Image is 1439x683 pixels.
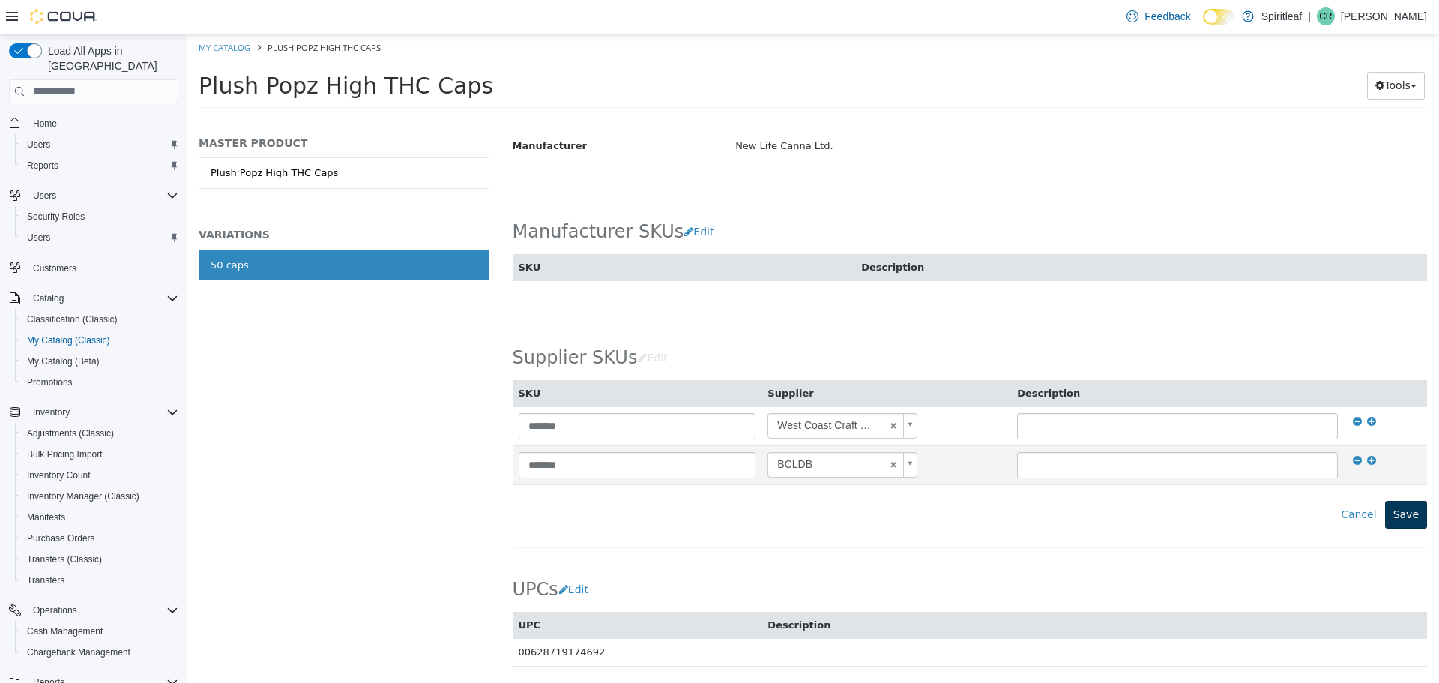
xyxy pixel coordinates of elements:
div: New Life Canna Ltd. [548,99,1173,125]
span: Chargeback Management [27,646,130,658]
a: My Catalog (Beta) [21,352,106,370]
span: Description [580,585,643,596]
button: Reports [15,155,184,176]
span: My Catalog (Beta) [27,355,100,367]
h2: Supplier SKUs [325,310,489,337]
a: Bulk Pricing Import [21,445,109,463]
p: Spiritleaf [1261,7,1302,25]
span: My Catalog (Classic) [27,334,110,346]
span: Transfers [21,571,178,589]
button: Adjustments (Classic) [15,423,184,444]
span: Bulk Pricing Import [27,448,103,460]
span: BCLDB [581,418,698,442]
span: Operations [27,601,178,619]
span: Home [33,118,57,130]
button: Users [15,134,184,155]
a: Transfers [21,571,70,589]
span: Manufacturer [325,106,399,117]
span: Supplier [580,353,626,364]
span: Inventory Manager (Classic) [21,487,178,505]
span: Promotions [21,373,178,391]
span: Adjustments (Classic) [21,424,178,442]
a: Cash Management [21,622,109,640]
span: Transfers [27,574,64,586]
span: Classification (Classic) [21,310,178,328]
span: Classification (Classic) [27,313,118,325]
a: Security Roles [21,208,91,226]
span: Users [21,136,178,154]
span: Users [27,232,50,244]
button: Inventory [3,402,184,423]
span: Reports [21,157,178,175]
a: Inventory Manager (Classic) [21,487,145,505]
span: Plush Popz High THC Caps [80,7,193,19]
span: Users [27,187,178,205]
span: Security Roles [27,211,85,223]
div: 50 caps [23,223,61,238]
span: Users [33,190,56,202]
a: My Catalog (Classic) [21,331,116,349]
button: Inventory [27,403,76,421]
button: Transfers (Classic) [15,549,184,570]
span: Manifests [27,511,65,523]
span: Inventory Count [21,466,178,484]
button: Inventory Manager (Classic) [15,486,184,507]
span: Inventory [27,403,178,421]
button: Home [3,112,184,134]
a: West Coast Craft Cannabis [580,379,730,404]
span: Promotions [27,376,73,388]
h2: Manufacturer SKUs [325,184,535,211]
span: My Catalog (Beta) [21,352,178,370]
a: BCLDB [580,418,730,443]
button: Tools [1180,37,1237,65]
span: Adjustments (Classic) [27,427,114,439]
span: Inventory Manager (Classic) [27,490,139,502]
span: UPC [331,585,354,596]
a: Users [21,229,56,247]
a: Adjustments (Classic) [21,424,120,442]
button: Operations [3,600,184,621]
p: | [1308,7,1311,25]
button: Manifests [15,507,184,528]
span: Customers [33,262,76,274]
button: Security Roles [15,206,184,227]
a: Purchase Orders [21,529,101,547]
span: Purchase Orders [27,532,95,544]
a: Feedback [1120,1,1196,31]
button: Users [27,187,62,205]
span: Security Roles [21,208,178,226]
a: Users [21,136,56,154]
span: Cash Management [27,625,103,637]
button: Users [3,185,184,206]
button: Bulk Pricing Import [15,444,184,465]
span: Feedback [1144,9,1190,24]
button: Inventory Count [15,465,184,486]
span: Manifests [21,508,178,526]
button: Classification (Classic) [15,309,184,330]
span: Transfers (Classic) [21,550,178,568]
a: Reports [21,157,64,175]
a: Home [27,115,63,133]
button: Cancel [1145,466,1197,494]
div: Courtney R [1317,7,1335,25]
button: My Catalog (Beta) [15,351,184,372]
td: 00628719174692 [325,604,575,632]
span: Reports [27,160,58,172]
button: Purchase Orders [15,528,184,549]
button: Chargeback Management [15,642,184,663]
span: SKU [331,353,354,364]
span: Home [27,114,178,133]
h5: VARIATIONS [11,193,302,207]
a: Promotions [21,373,79,391]
span: Users [27,139,50,151]
span: Transfers (Classic) [27,553,102,565]
span: West Coast Craft Cannabis [581,379,698,403]
span: CR [1319,7,1332,25]
button: Save [1198,466,1240,494]
span: Users [21,229,178,247]
a: Customers [27,259,82,277]
span: Load All Apps in [GEOGRAPHIC_DATA] [42,43,178,73]
span: Operations [33,604,77,616]
span: Catalog [27,289,178,307]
